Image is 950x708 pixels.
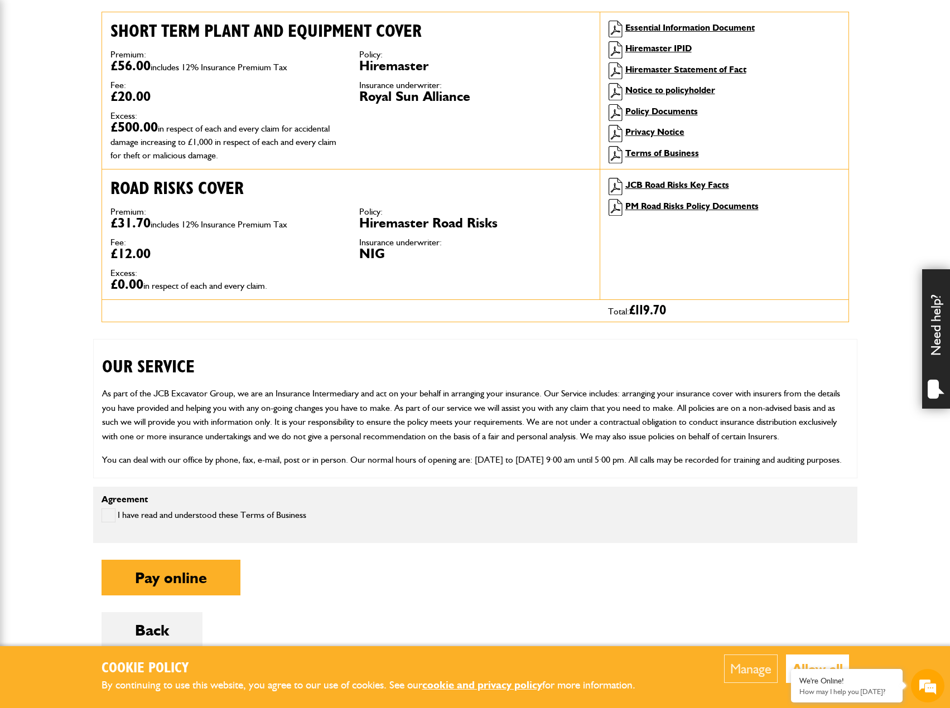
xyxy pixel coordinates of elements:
h2: Short term plant and equipment cover [110,21,591,42]
h2: Cookie Policy [102,660,654,677]
dd: £56.00 [110,59,343,72]
dt: Policy: [359,50,591,59]
dd: Hiremaster [359,59,591,72]
h2: CUSTOMER PROTECTION INFORMATION [102,476,848,513]
dd: £12.00 [110,247,343,260]
dt: Policy: [359,207,591,216]
p: How may I help you today? [799,687,894,696]
span: £ [629,304,666,317]
p: You can deal with our office by phone, fax, e-mail, post or in person. Our normal hours of openin... [102,453,848,467]
a: PM Road Risks Policy Documents [625,201,759,211]
dt: Premium: [110,207,343,216]
div: Total: [600,300,848,321]
button: Allow all [786,654,849,683]
span: includes 12% Insurance Premium Tax [151,62,287,72]
p: As part of the JCB Excavator Group, we are an Insurance Intermediary and act on your behalf in ar... [102,386,848,443]
a: Hiremaster IPID [625,43,692,54]
a: Terms of Business [625,148,699,158]
button: Manage [724,654,778,683]
button: Pay online [102,560,240,595]
label: I have read and understood these Terms of Business [102,508,306,522]
dt: Excess: [110,269,343,278]
p: Agreement [102,495,849,504]
div: We're Online! [799,676,894,686]
dd: £20.00 [110,90,343,103]
dt: Insurance underwriter: [359,81,591,90]
a: JCB Road Risks Key Facts [625,180,729,190]
span: in respect of each and every claim for accidental damage increasing to £1,000 in respect of each ... [110,123,336,161]
dd: £31.70 [110,216,343,230]
dd: Hiremaster Road Risks [359,216,591,230]
dt: Premium: [110,50,343,59]
a: Essential Information Document [625,22,755,33]
p: By continuing to use this website, you agree to our use of cookies. See our for more information. [102,677,654,694]
button: Back [102,612,202,648]
dd: £0.00 [110,278,343,291]
a: Privacy Notice [625,127,684,137]
dt: Insurance underwriter: [359,238,591,247]
span: includes 12% Insurance Premium Tax [151,219,287,230]
h2: Road risks cover [110,178,591,199]
span: in respect of each and every claim. [143,280,267,291]
dt: Excess: [110,111,343,120]
a: Notice to policyholder [625,85,715,95]
dd: Royal Sun Alliance [359,90,591,103]
dd: NIG [359,247,591,260]
div: Need help? [922,269,950,409]
dt: Fee: [110,238,343,247]
dd: £500.00 [110,120,343,161]
a: Policy Documents [625,106,698,117]
a: cookie and privacy policy [422,678,542,691]
span: 119.70 [635,304,666,317]
dt: Fee: [110,81,343,90]
a: Hiremaster Statement of Fact [625,64,746,75]
h2: OUR SERVICE [102,340,848,377]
